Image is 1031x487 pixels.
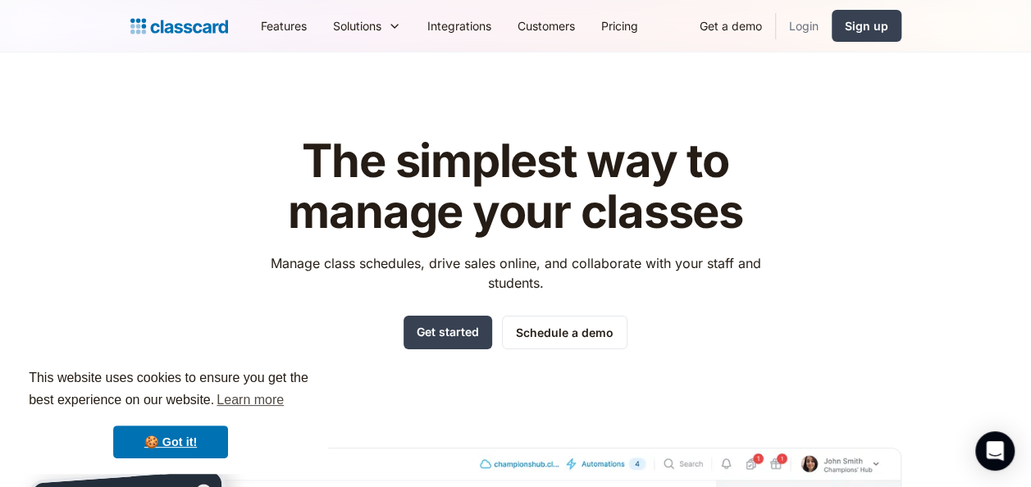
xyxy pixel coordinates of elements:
span: This website uses cookies to ensure you get the best experience on our website. [29,368,312,412]
div: Sign up [845,17,888,34]
a: Login [776,7,832,44]
div: Solutions [333,17,381,34]
a: Pricing [588,7,651,44]
a: Integrations [414,7,504,44]
a: Customers [504,7,588,44]
div: cookieconsent [13,353,328,474]
a: dismiss cookie message [113,426,228,458]
div: Solutions [320,7,414,44]
a: Features [248,7,320,44]
h1: The simplest way to manage your classes [255,136,776,237]
a: Sign up [832,10,901,42]
div: Open Intercom Messenger [975,431,1015,471]
a: home [130,15,228,38]
a: Get a demo [687,7,775,44]
a: Get started [404,316,492,349]
p: Manage class schedules, drive sales online, and collaborate with your staff and students. [255,253,776,293]
a: learn more about cookies [214,388,286,412]
a: Schedule a demo [502,316,627,349]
